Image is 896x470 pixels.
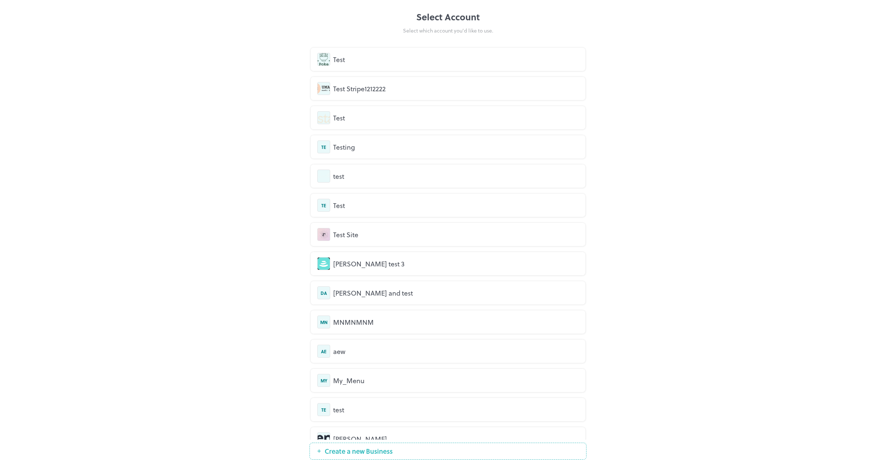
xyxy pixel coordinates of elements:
div: Test Stripe1212222 [333,84,579,93]
div: Test Site [333,229,579,239]
img: avatar [318,228,330,241]
div: Select which account you’d like to use. [310,27,586,34]
img: avatar [318,82,330,95]
div: MY [317,374,330,387]
div: TE [317,199,330,212]
div: Test [333,54,579,64]
div: [PERSON_NAME] and test [333,288,579,298]
img: avatar [318,53,330,65]
div: TE [317,403,330,416]
img: avatar [318,170,330,182]
div: aew [333,346,579,356]
div: Select Account [310,10,586,24]
div: TE [317,140,330,153]
button: Create a new Business [310,443,586,460]
div: Test [333,113,579,123]
div: MNMNMNM [333,317,579,327]
img: avatar [318,258,330,270]
div: test [333,171,579,181]
img: avatar [318,112,330,124]
div: [PERSON_NAME] test 3 [333,259,579,269]
div: test [333,405,579,415]
div: [PERSON_NAME] [333,434,579,444]
img: avatar [318,433,330,445]
div: Test [333,200,579,210]
div: DA [317,286,330,299]
div: My_Menu [333,375,579,385]
div: AE [317,345,330,358]
span: Create a new Business [321,447,396,455]
div: MN [317,316,330,328]
div: Testing [333,142,579,152]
